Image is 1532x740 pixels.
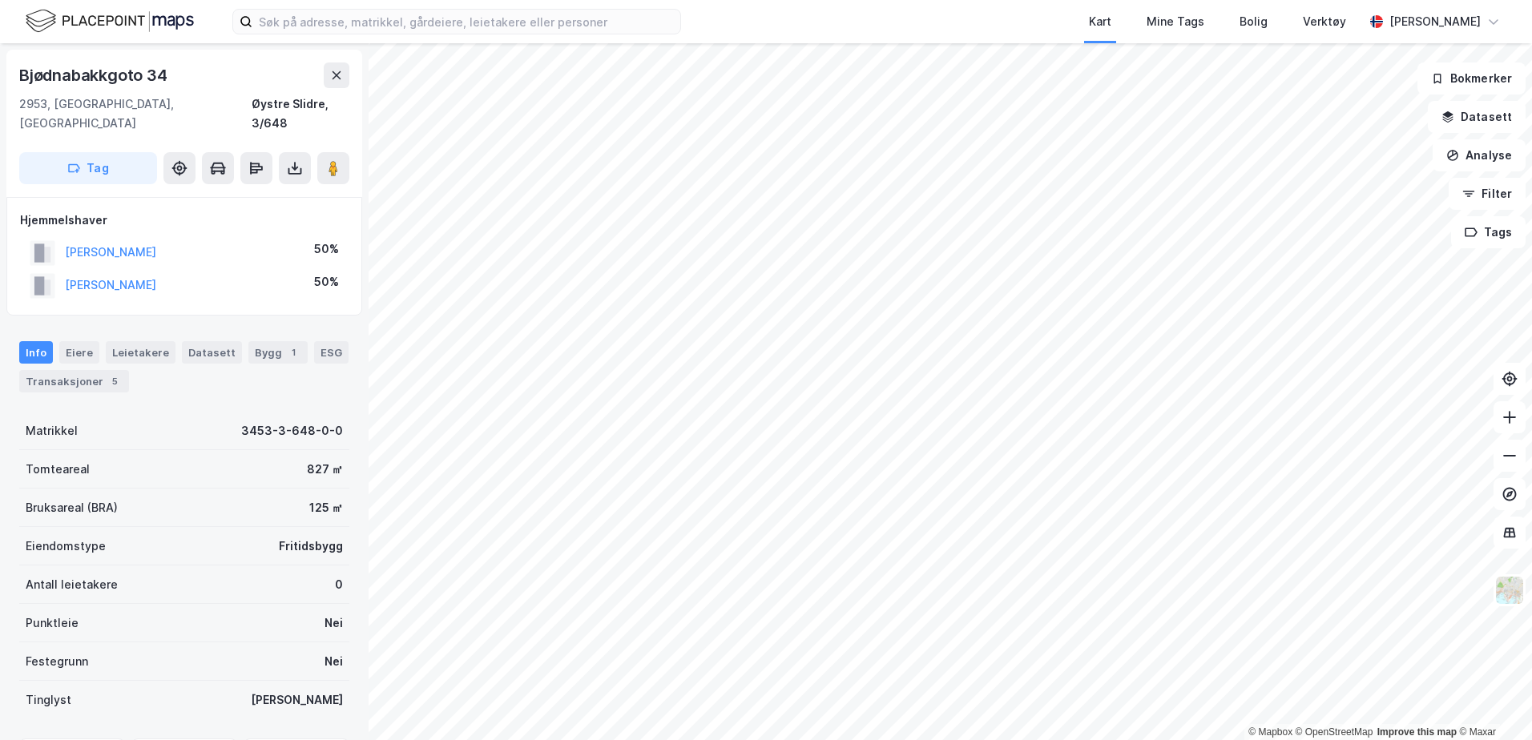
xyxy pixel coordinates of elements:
[19,370,129,392] div: Transaksjoner
[279,537,343,556] div: Fritidsbygg
[19,341,53,364] div: Info
[26,460,90,479] div: Tomteareal
[1089,12,1111,31] div: Kart
[1296,726,1373,738] a: OpenStreetMap
[107,373,123,389] div: 5
[26,421,78,440] div: Matrikkel
[19,95,252,133] div: 2953, [GEOGRAPHIC_DATA], [GEOGRAPHIC_DATA]
[19,62,171,88] div: Bjødnabakkgoto 34
[1452,663,1532,740] iframe: Chat Widget
[309,498,343,517] div: 125 ㎡
[1451,216,1526,248] button: Tags
[26,537,106,556] div: Eiendomstype
[26,7,194,35] img: logo.f888ab2527a4732fd821a326f86c7f29.svg
[285,344,301,360] div: 1
[248,341,308,364] div: Bygg
[314,272,339,292] div: 50%
[1303,12,1346,31] div: Verktøy
[1147,12,1204,31] div: Mine Tags
[1389,12,1481,31] div: [PERSON_NAME]
[1240,12,1268,31] div: Bolig
[1417,62,1526,95] button: Bokmerker
[252,10,680,34] input: Søk på adresse, matrikkel, gårdeiere, leietakere eller personer
[26,690,71,710] div: Tinglyst
[26,652,88,671] div: Festegrunn
[182,341,242,364] div: Datasett
[335,575,343,594] div: 0
[325,652,343,671] div: Nei
[59,341,99,364] div: Eiere
[307,460,343,479] div: 827 ㎡
[241,421,343,440] div: 3453-3-648-0-0
[26,613,79,633] div: Punktleie
[251,690,343,710] div: [PERSON_NAME]
[1428,101,1526,133] button: Datasett
[325,613,343,633] div: Nei
[26,498,118,517] div: Bruksareal (BRA)
[1377,726,1457,738] a: Improve this map
[20,211,349,230] div: Hjemmelshaver
[1494,575,1525,605] img: Z
[1248,726,1292,738] a: Mapbox
[1433,139,1526,171] button: Analyse
[1449,178,1526,210] button: Filter
[314,341,349,364] div: ESG
[19,152,157,184] button: Tag
[252,95,349,133] div: Øystre Slidre, 3/648
[26,575,118,594] div: Antall leietakere
[106,341,175,364] div: Leietakere
[314,239,339,259] div: 50%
